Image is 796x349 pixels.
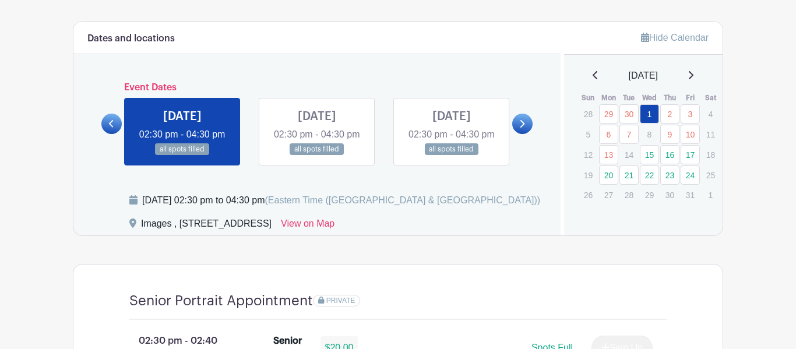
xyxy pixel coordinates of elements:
[599,104,618,124] a: 29
[701,166,720,184] p: 25
[599,165,618,185] a: 20
[142,193,540,207] div: [DATE] 02:30 pm to 04:30 pm
[579,166,598,184] p: 19
[579,125,598,143] p: 5
[281,217,334,235] a: View on Map
[641,33,709,43] a: Hide Calendar
[680,92,700,104] th: Fri
[619,125,639,144] a: 7
[599,145,618,164] a: 13
[660,145,679,164] a: 16
[141,217,272,235] div: Images , [STREET_ADDRESS]
[681,125,700,144] a: 10
[681,104,700,124] a: 3
[599,186,618,204] p: 27
[599,125,618,144] a: 6
[701,105,720,123] p: 4
[326,297,355,305] span: PRIVATE
[578,92,598,104] th: Sun
[598,92,619,104] th: Mon
[640,125,659,143] p: 8
[629,69,658,83] span: [DATE]
[700,92,721,104] th: Sat
[701,125,720,143] p: 11
[701,186,720,204] p: 1
[681,186,700,204] p: 31
[619,165,639,185] a: 21
[129,292,313,309] h4: Senior Portrait Appointment
[681,145,700,164] a: 17
[640,145,659,164] a: 15
[619,186,639,204] p: 28
[640,104,659,124] a: 1
[619,104,639,124] a: 30
[660,186,679,204] p: 30
[579,186,598,204] p: 26
[640,186,659,204] p: 29
[639,92,660,104] th: Wed
[701,146,720,164] p: 18
[640,165,659,185] a: 22
[265,195,540,205] span: (Eastern Time ([GEOGRAPHIC_DATA] & [GEOGRAPHIC_DATA]))
[579,105,598,123] p: 28
[660,125,679,144] a: 9
[87,33,175,44] h6: Dates and locations
[122,82,512,93] h6: Event Dates
[681,165,700,185] a: 24
[619,146,639,164] p: 14
[579,146,598,164] p: 12
[619,92,639,104] th: Tue
[660,165,679,185] a: 23
[660,92,680,104] th: Thu
[660,104,679,124] a: 2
